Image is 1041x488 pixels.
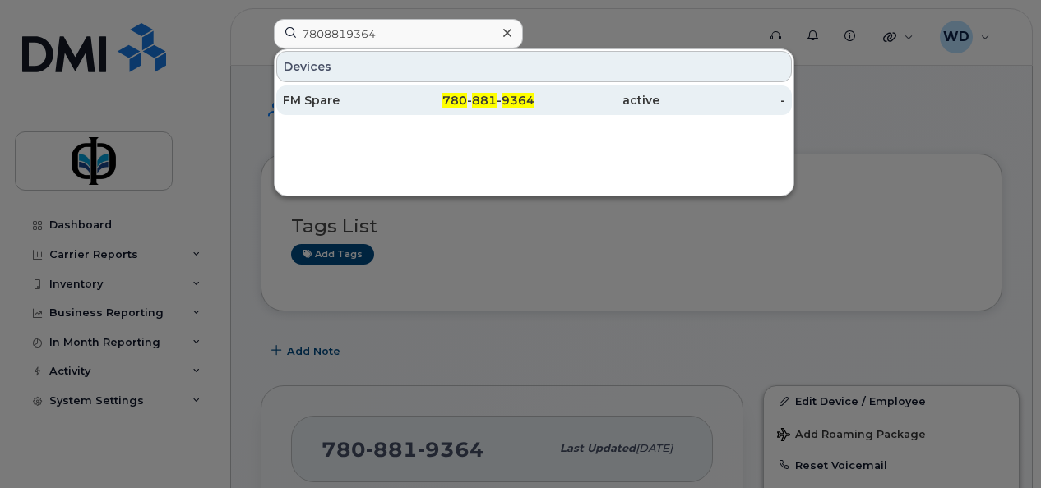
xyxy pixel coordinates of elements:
a: FM Spare780-881-9364active- [276,85,792,115]
div: - - [409,92,534,108]
div: FM Spare [283,92,409,108]
span: 780 [442,93,467,108]
div: - [659,92,785,108]
span: 881 [472,93,497,108]
div: Devices [276,51,792,82]
span: 9364 [502,93,534,108]
div: active [534,92,660,108]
